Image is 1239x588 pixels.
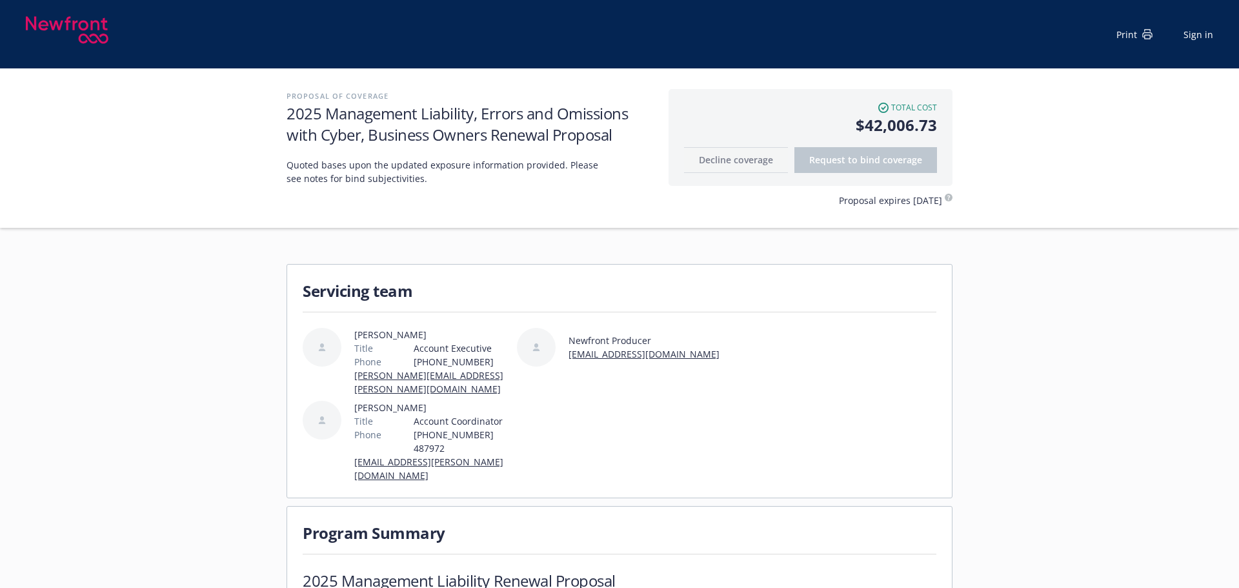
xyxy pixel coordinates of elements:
span: Quoted bases upon the updated exposure information provided. Please see notes for bind subjectivi... [287,158,609,185]
a: [EMAIL_ADDRESS][PERSON_NAME][DOMAIN_NAME] [354,456,503,482]
button: Decline coverage [684,147,788,173]
span: Proposal expires [DATE] [839,194,942,207]
span: Newfront Producer [569,334,720,347]
span: $42,006.73 [684,114,937,137]
span: [PHONE_NUMBER] [414,355,512,369]
button: Request to bindcoverage [794,147,937,173]
span: Title [354,414,373,428]
span: Account Coordinator [414,414,512,428]
span: Phone [354,428,381,441]
span: Account Executive [414,341,512,355]
span: Total cost [891,102,937,114]
span: Decline coverage [699,154,773,166]
div: Print [1116,28,1153,41]
span: [PERSON_NAME] [354,401,512,414]
span: coverage [883,154,922,166]
span: Phone [354,355,381,369]
h1: Program Summary [303,522,936,543]
span: Request to bind [809,154,922,166]
a: Sign in [1184,28,1213,41]
h1: 2025 Management Liability, Errors and Omissions with Cyber, Business Owners Renewal Proposal [287,103,656,145]
span: Title [354,341,373,355]
span: [PHONE_NUMBER] 487972 [414,428,512,455]
h1: Servicing team [303,280,936,301]
span: [PERSON_NAME] [354,328,512,341]
a: [PERSON_NAME][EMAIL_ADDRESS][PERSON_NAME][DOMAIN_NAME] [354,369,503,395]
h2: Proposal of coverage [287,89,656,103]
a: [EMAIL_ADDRESS][DOMAIN_NAME] [569,348,720,360]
